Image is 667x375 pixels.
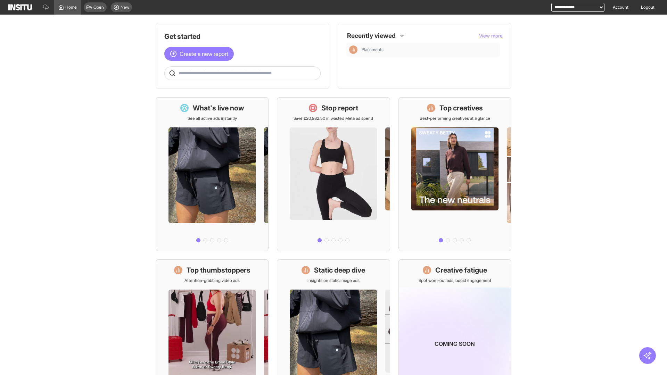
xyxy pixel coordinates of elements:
span: New [121,5,129,10]
h1: Top creatives [439,103,483,113]
p: Save £20,982.50 in wasted Meta ad spend [294,116,373,121]
h1: Stop report [321,103,358,113]
span: Placements [362,47,384,52]
p: Insights on static image ads [307,278,360,283]
h1: Top thumbstoppers [187,265,250,275]
a: Stop reportSave £20,982.50 in wasted Meta ad spend [277,97,390,251]
p: See all active ads instantly [188,116,237,121]
h1: Static deep dive [314,265,365,275]
button: Create a new report [164,47,234,61]
img: Logo [8,4,32,10]
span: View more [479,33,503,39]
h1: What's live now [193,103,244,113]
span: Open [93,5,104,10]
span: Placements [362,47,497,52]
p: Best-performing creatives at a glance [420,116,490,121]
span: Create a new report [180,50,228,58]
button: View more [479,32,503,39]
span: Home [65,5,77,10]
h1: Get started [164,32,321,41]
a: What's live nowSee all active ads instantly [156,97,269,251]
div: Insights [349,45,357,54]
a: Top creativesBest-performing creatives at a glance [398,97,511,251]
p: Attention-grabbing video ads [184,278,240,283]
